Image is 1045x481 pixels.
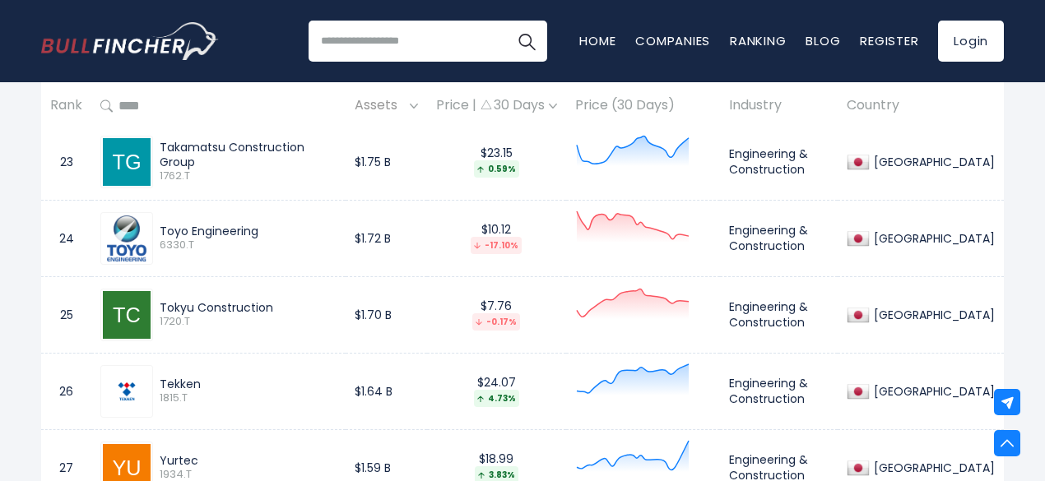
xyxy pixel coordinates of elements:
[860,32,918,49] a: Register
[472,313,520,331] div: -0.17%
[870,231,995,246] div: [GEOGRAPHIC_DATA]
[103,368,151,415] img: 1815.T.png
[346,353,427,429] td: $1.64 B
[346,276,427,353] td: $1.70 B
[436,146,557,178] div: $23.15
[41,22,219,60] img: Bullfincher logo
[436,222,557,254] div: $10.12
[160,315,337,329] span: 1720.T
[160,224,337,238] div: Toyo Engineering
[160,169,337,183] span: 1762.T
[160,238,337,252] span: 6330.T
[870,155,995,169] div: [GEOGRAPHIC_DATA]
[471,237,522,254] div: -17.10%
[355,94,406,119] span: Assets
[41,200,91,276] td: 24
[720,353,838,429] td: Engineering & Construction
[720,82,838,131] th: Industry
[566,82,720,131] th: Price (30 Days)
[938,21,1004,62] a: Login
[806,32,840,49] a: Blog
[106,215,148,262] img: 6330.T.png
[720,123,838,200] td: Engineering & Construction
[160,300,337,315] div: Tokyu Construction
[720,200,838,276] td: Engineering & Construction
[160,140,337,169] div: Takamatsu Construction Group
[41,353,91,429] td: 26
[41,276,91,353] td: 25
[579,32,615,49] a: Home
[41,22,218,60] a: Go to homepage
[635,32,710,49] a: Companies
[41,82,91,131] th: Rank
[436,298,557,331] div: $7.76
[41,123,91,200] td: 23
[870,384,995,399] div: [GEOGRAPHIC_DATA]
[720,276,838,353] td: Engineering & Construction
[160,377,337,391] div: Tekken
[346,123,427,200] td: $1.75 B
[838,82,1004,131] th: Country
[870,308,995,322] div: [GEOGRAPHIC_DATA]
[474,160,519,178] div: 0.59%
[870,460,995,475] div: [GEOGRAPHIC_DATA]
[436,375,557,407] div: $24.07
[436,98,557,115] div: Price | 30 Days
[346,200,427,276] td: $1.72 B
[730,32,786,49] a: Ranking
[506,21,547,62] button: Search
[474,390,519,407] div: 4.73%
[160,391,337,405] span: 1815.T
[160,453,337,468] div: Yurtec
